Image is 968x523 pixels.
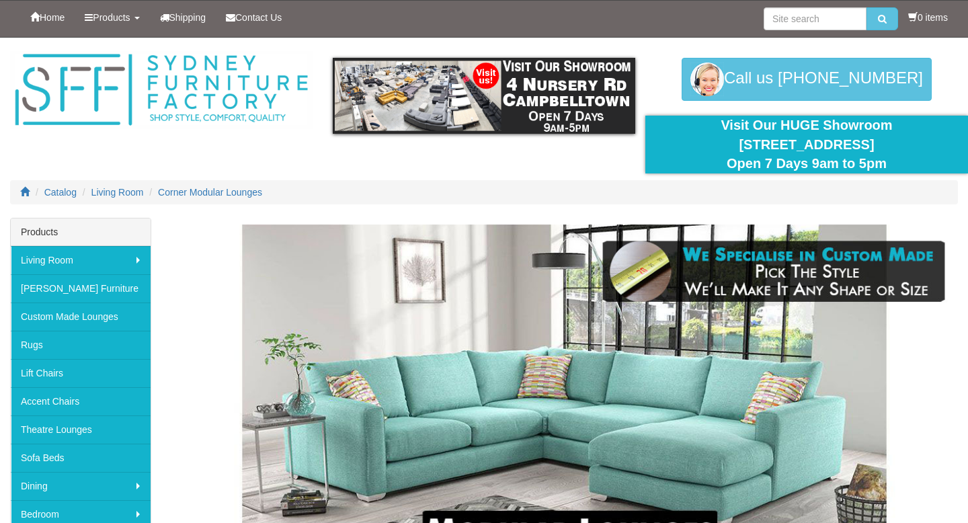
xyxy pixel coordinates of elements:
a: Shipping [150,1,216,34]
input: Site search [764,7,866,30]
li: 0 items [908,11,948,24]
span: Shipping [169,12,206,23]
a: Living Room [91,187,144,198]
a: Contact Us [216,1,292,34]
span: Products [93,12,130,23]
img: showroom.gif [333,58,635,134]
a: Home [20,1,75,34]
div: Visit Our HUGE Showroom [STREET_ADDRESS] Open 7 Days 9am to 5pm [655,116,958,173]
a: Dining [11,472,151,500]
div: Products [11,218,151,246]
span: Home [40,12,65,23]
a: Accent Chairs [11,387,151,415]
a: Catalog [44,187,77,198]
a: Custom Made Lounges [11,303,151,331]
a: Lift Chairs [11,359,151,387]
a: Products [75,1,149,34]
a: Theatre Lounges [11,415,151,444]
a: Living Room [11,246,151,274]
img: Sydney Furniture Factory [10,51,313,129]
a: Sofa Beds [11,444,151,472]
span: Contact Us [235,12,282,23]
a: Corner Modular Lounges [158,187,262,198]
a: [PERSON_NAME] Furniture [11,274,151,303]
a: Rugs [11,331,151,359]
